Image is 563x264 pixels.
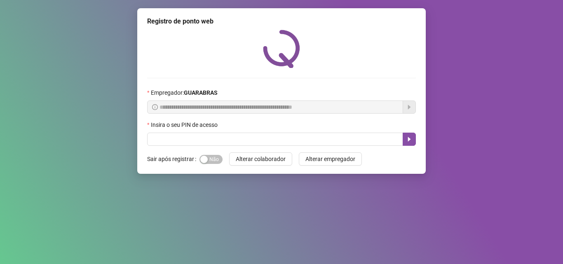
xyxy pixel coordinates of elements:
button: Alterar colaborador [229,152,292,166]
label: Sair após registrar [147,152,199,166]
div: Registro de ponto web [147,16,416,26]
span: info-circle [152,104,158,110]
span: Alterar empregador [305,154,355,164]
span: Alterar colaborador [236,154,286,164]
label: Insira o seu PIN de acesso [147,120,223,129]
span: Empregador : [151,88,218,97]
span: caret-right [406,136,413,143]
img: QRPoint [263,30,300,68]
button: Alterar empregador [299,152,362,166]
strong: GUARABRAS [184,89,218,96]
